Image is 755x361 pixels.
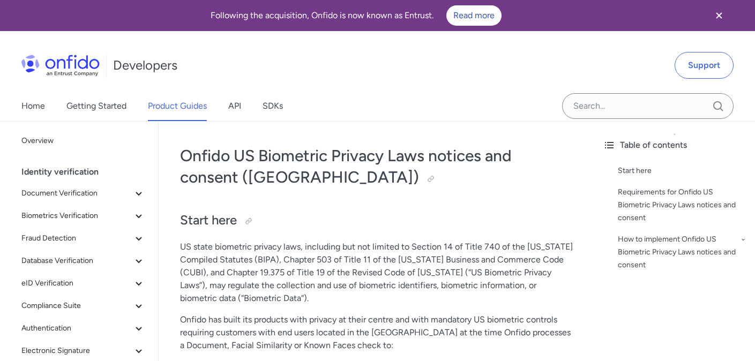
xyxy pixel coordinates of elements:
[21,299,132,312] span: Compliance Suite
[21,209,132,222] span: Biometrics Verification
[699,2,739,29] button: Close banner
[21,91,45,121] a: Home
[17,295,149,317] button: Compliance Suite
[21,232,132,245] span: Fraud Detection
[17,228,149,249] button: Fraud Detection
[17,318,149,339] button: Authentication
[17,183,149,204] button: Document Verification
[148,91,207,121] a: Product Guides
[66,91,126,121] a: Getting Started
[17,130,149,152] a: Overview
[17,205,149,227] button: Biometrics Verification
[228,91,241,121] a: API
[675,52,734,79] a: Support
[13,5,699,26] div: Following the acquisition, Onfido is now known as Entrust.
[21,161,154,183] div: Identity verification
[21,254,132,267] span: Database Verification
[562,93,734,119] input: Onfido search input field
[446,5,502,26] a: Read more
[21,187,132,200] span: Document Verification
[713,9,726,22] svg: Close banner
[263,91,283,121] a: SDKs
[113,57,177,74] h1: Developers
[17,273,149,294] button: eID Verification
[17,250,149,272] button: Database Verification
[603,139,746,152] div: Table of contents
[180,313,573,352] p: Onfido has built its products with privacy at their centre and with mandatory US biometric contro...
[618,186,746,224] a: Requirements for Onfido US Biometric Privacy Laws notices and consent
[180,240,573,305] p: US state biometric privacy laws, including but not limited to Section 14 of Title 740 of the [US_...
[21,277,132,290] span: eID Verification
[21,322,132,335] span: Authentication
[618,164,746,177] a: Start here
[21,55,100,76] img: Onfido Logo
[21,344,132,357] span: Electronic Signature
[180,145,573,188] h1: Onfido US Biometric Privacy Laws notices and consent ([GEOGRAPHIC_DATA])
[618,233,746,272] a: How to implement Onfido US Biometric Privacy Laws notices and consent
[21,134,145,147] span: Overview
[180,212,573,230] h2: Start here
